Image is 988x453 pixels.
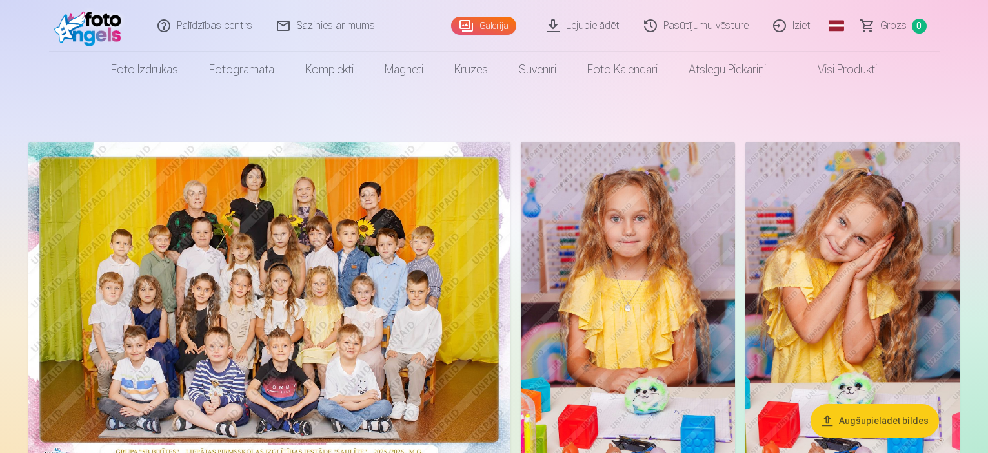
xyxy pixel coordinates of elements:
[781,52,892,88] a: Visi produkti
[54,5,128,46] img: /fa1
[439,52,503,88] a: Krūzes
[572,52,673,88] a: Foto kalendāri
[290,52,369,88] a: Komplekti
[451,17,516,35] a: Galerija
[194,52,290,88] a: Fotogrāmata
[96,52,194,88] a: Foto izdrukas
[811,404,939,438] button: Augšupielādēt bildes
[912,19,927,34] span: 0
[880,18,907,34] span: Grozs
[369,52,439,88] a: Magnēti
[503,52,572,88] a: Suvenīri
[673,52,781,88] a: Atslēgu piekariņi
